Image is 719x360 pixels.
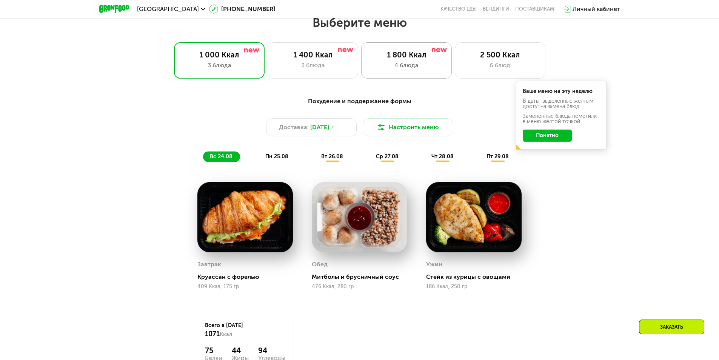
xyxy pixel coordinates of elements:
[523,99,600,109] div: В даты, выделенные желтым, доступна замена блюд.
[197,273,299,281] div: Круассан с форелью
[523,130,572,142] button: Понятно
[197,259,221,270] div: Завтрак
[232,346,249,355] div: 44
[276,61,350,70] div: 3 блюда
[205,346,222,355] div: 75
[210,153,232,160] span: вс 24.08
[310,123,329,132] span: [DATE]
[276,50,350,59] div: 1 400 Ккал
[523,114,600,124] div: Заменённые блюда пометили в меню жёлтой точкой.
[463,61,537,70] div: 6 блюд
[209,5,275,14] a: [PHONE_NUMBER]
[639,320,704,334] div: Заказать
[136,97,583,106] div: Похудение и поддержание формы
[312,273,413,281] div: Митболы и брусничный соус
[523,89,600,94] div: Ваше меню на эту неделю
[487,153,509,160] span: пт 29.08
[376,153,399,160] span: ср 27.08
[426,259,442,270] div: Ужин
[258,346,285,355] div: 94
[369,50,444,59] div: 1 800 Ккал
[137,6,199,12] span: [GEOGRAPHIC_DATA]
[363,118,453,136] button: Настроить меню
[321,153,343,160] span: вт 26.08
[279,123,309,132] span: Доставка:
[312,259,328,270] div: Обед
[205,330,220,338] span: 1071
[431,153,454,160] span: чт 28.08
[369,61,444,70] div: 4 блюда
[24,15,695,30] h2: Выберите меню
[573,5,620,14] div: Личный кабинет
[220,331,232,338] span: Ккал
[265,153,288,160] span: пн 25.08
[182,50,257,59] div: 1 000 Ккал
[205,322,285,338] div: Всего в [DATE]
[463,50,537,59] div: 2 500 Ккал
[312,284,407,290] div: 476 Ккал, 280 гр
[483,6,509,12] a: Вендинги
[182,61,257,70] div: 3 блюда
[197,284,293,290] div: 409 Ккал, 175 гр
[426,273,528,281] div: Стейк из курицы с овощами
[426,284,522,290] div: 186 Ккал, 250 гр
[440,6,477,12] a: Качество еды
[515,6,554,12] div: поставщикам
